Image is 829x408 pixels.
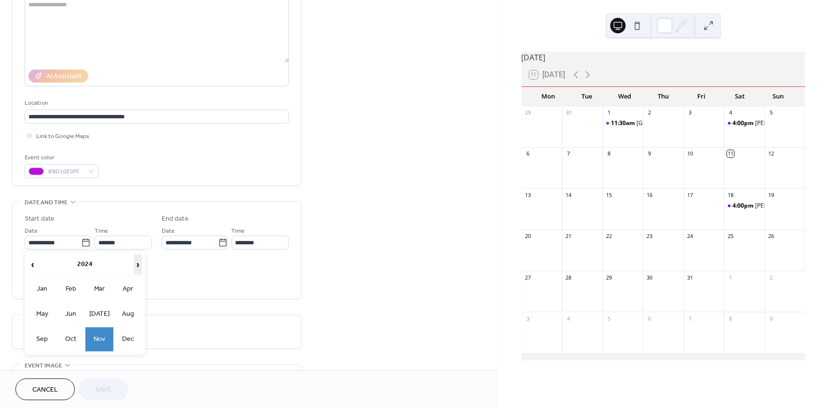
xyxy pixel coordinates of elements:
[727,315,734,322] div: 8
[567,87,606,106] div: Tue
[565,233,572,240] div: 21
[25,214,55,224] div: Start date
[727,109,734,116] div: 4
[721,87,759,106] div: Sat
[162,226,175,237] span: Date
[565,191,572,198] div: 14
[525,150,532,157] div: 6
[687,150,694,157] div: 10
[724,202,765,210] div: Axelrad Beer Garden
[565,274,572,281] div: 28
[733,202,756,210] span: 4:00pm
[768,315,775,322] div: 9
[727,150,734,157] div: 11
[28,302,56,326] td: May
[57,327,85,352] td: Oct
[724,119,765,127] div: Axelrad Beer Garden
[646,191,653,198] div: 16
[687,315,694,322] div: 7
[525,274,532,281] div: 27
[760,87,798,106] div: Sun
[768,274,775,281] div: 2
[768,191,775,198] div: 19
[36,132,89,142] span: Link to Google Maps
[28,255,36,274] span: ‹
[134,255,142,274] span: ›
[646,109,653,116] div: 2
[565,315,572,322] div: 4
[525,233,532,240] div: 20
[768,150,775,157] div: 12
[85,327,113,352] td: Nov
[637,119,695,127] div: [GEOGRAPHIC_DATA]
[232,226,245,237] span: Time
[603,119,643,127] div: Four Oaks Place
[727,233,734,240] div: 25
[611,119,637,127] span: 11:30am
[606,150,613,157] div: 8
[687,191,694,198] div: 17
[15,379,75,400] button: Cancel
[606,191,613,198] div: 15
[644,87,682,106] div: Thu
[529,87,567,106] div: Mon
[646,150,653,157] div: 9
[57,277,85,301] td: Feb
[25,98,287,108] div: Location
[768,109,775,116] div: 5
[114,327,142,352] td: Dec
[646,274,653,281] div: 30
[25,153,97,163] div: Event color
[606,274,613,281] div: 29
[768,233,775,240] div: 26
[114,302,142,326] td: Aug
[95,226,108,237] span: Time
[606,315,613,322] div: 5
[733,119,756,127] span: 4:00pm
[162,214,189,224] div: End date
[25,361,62,371] span: Event image
[525,109,532,116] div: 29
[606,87,644,106] div: Wed
[114,277,142,301] td: Apr
[646,233,653,240] div: 23
[28,277,56,301] td: Jan
[606,233,613,240] div: 22
[525,315,532,322] div: 3
[85,302,113,326] td: [DATE]
[565,109,572,116] div: 30
[687,233,694,240] div: 24
[565,150,572,157] div: 7
[57,302,85,326] td: Jun
[32,385,58,395] span: Cancel
[25,197,68,208] span: Date and time
[687,109,694,116] div: 3
[28,327,56,352] td: Sep
[727,274,734,281] div: 1
[606,109,613,116] div: 1
[25,226,38,237] span: Date
[48,167,83,177] span: #BD10E0FF
[38,254,133,275] th: 2024
[646,315,653,322] div: 6
[85,277,113,301] td: Mar
[687,274,694,281] div: 31
[525,191,532,198] div: 13
[727,191,734,198] div: 18
[522,52,805,63] div: [DATE]
[683,87,721,106] div: Fri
